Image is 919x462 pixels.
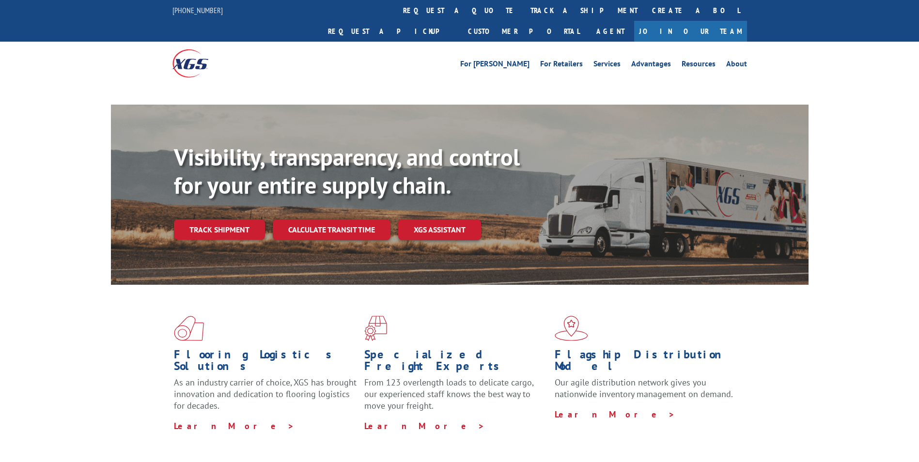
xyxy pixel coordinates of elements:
span: As an industry carrier of choice, XGS has brought innovation and dedication to flooring logistics... [174,377,357,411]
a: For Retailers [540,60,583,71]
a: Advantages [631,60,671,71]
a: Resources [682,60,716,71]
a: Track shipment [174,219,265,240]
p: From 123 overlength loads to delicate cargo, our experienced staff knows the best way to move you... [364,377,547,420]
h1: Specialized Freight Experts [364,349,547,377]
span: Our agile distribution network gives you nationwide inventory management on demand. [555,377,733,400]
a: XGS ASSISTANT [398,219,481,240]
a: For [PERSON_NAME] [460,60,530,71]
a: Calculate transit time [273,219,390,240]
a: [PHONE_NUMBER] [172,5,223,15]
a: Learn More > [555,409,675,420]
img: xgs-icon-total-supply-chain-intelligence-red [174,316,204,341]
a: Request a pickup [321,21,461,42]
img: xgs-icon-flagship-distribution-model-red [555,316,588,341]
h1: Flagship Distribution Model [555,349,738,377]
a: Customer Portal [461,21,587,42]
a: Learn More > [174,420,295,431]
h1: Flooring Logistics Solutions [174,349,357,377]
img: xgs-icon-focused-on-flooring-red [364,316,387,341]
a: Learn More > [364,420,485,431]
a: About [726,60,747,71]
a: Join Our Team [634,21,747,42]
a: Services [593,60,621,71]
a: Agent [587,21,634,42]
b: Visibility, transparency, and control for your entire supply chain. [174,142,520,200]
